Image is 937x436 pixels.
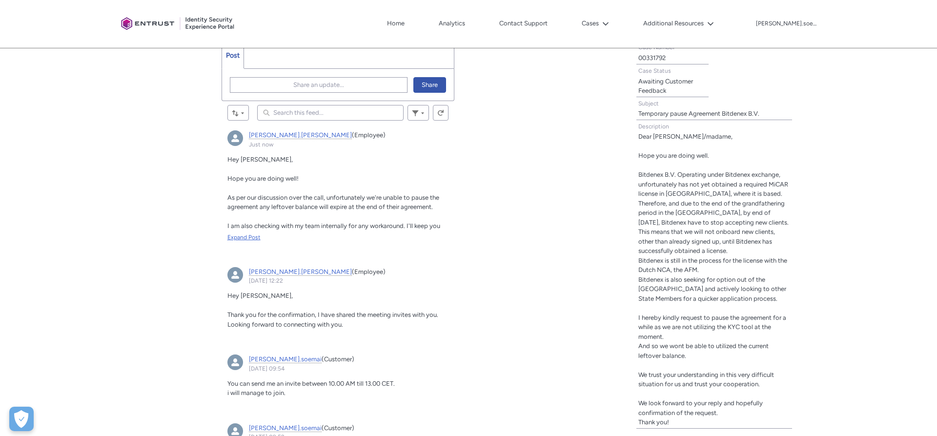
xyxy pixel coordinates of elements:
button: Refresh this feed [433,105,448,121]
span: (Employee) [352,131,386,139]
div: srishti.sehgal [227,267,243,283]
a: [DATE] 09:54 [249,365,285,372]
img: External User - srishti.sehgal (Onfido) [227,130,243,146]
span: (Customer) [322,355,354,363]
span: Case Status [638,67,671,74]
a: [DATE] 12:22 [249,277,283,284]
span: As per our discussion over the call, unfortunately we're unable to pause the agreement any leftov... [227,194,439,211]
span: i will manage to join. [227,389,285,396]
div: Chatter Publisher [222,42,455,101]
div: srishti.sehgal [227,130,243,146]
button: Cases [579,16,611,31]
button: User Profile dennis.soemai [755,18,820,28]
a: Just now [249,141,273,148]
span: (Customer) [322,424,354,432]
a: [PERSON_NAME].[PERSON_NAME] [249,268,352,276]
lightning-formatted-text: Dear [PERSON_NAME]/madame, Hope you are doing well. Bitdenex B.V. Operating under Bitdenex exchan... [638,133,789,426]
span: You can send me an invite between 10.00 AM till 13.00 CET. [227,380,395,387]
span: Subject [638,100,659,107]
span: Post [226,51,240,60]
span: (Employee) [352,268,386,275]
button: Open Preferences [9,407,34,431]
article: srishti.sehgal, Just now [222,125,455,255]
a: Post [222,42,244,68]
lightning-formatted-text: Temporary pause Agreement Bitdenex B.V. [638,110,759,117]
article: srishti.sehgal, 09 September 2025 at 12:22 [222,261,455,343]
a: Home [385,16,407,31]
p: [PERSON_NAME].soemai [756,21,819,27]
button: Additional Resources [641,16,716,31]
button: Share [413,77,446,93]
lightning-formatted-text: Awaiting Customer Feedback [638,78,693,95]
span: Hey [PERSON_NAME], [227,156,293,163]
span: Hope you are doing well! [227,175,299,182]
span: Share [422,78,438,92]
a: [PERSON_NAME].[PERSON_NAME] [249,131,352,139]
lightning-formatted-text: 00331792 [638,54,666,62]
div: Cookie Preferences [9,407,34,431]
span: Hey [PERSON_NAME], [227,292,293,299]
span: I am also checking with my team internally for any workaround. I'll keep you posted with any upda... [227,222,440,239]
img: dennis.soemai [227,354,243,370]
input: Search this feed... [257,105,404,121]
span: Thank you for the confirmation, I have shared the meeting invites with you. Looking forward to co... [227,311,438,328]
span: Description [638,123,669,130]
a: [PERSON_NAME].soemai [249,355,322,363]
article: dennis.soemai, 08 September 2025 at 09:54 [222,349,455,412]
a: Contact Support [497,16,550,31]
a: Analytics, opens in new tab [436,16,468,31]
button: Share an update... [230,77,408,93]
a: [PERSON_NAME].soemai [249,424,322,432]
a: Expand Post [227,233,449,242]
img: External User - srishti.sehgal (Onfido) [227,267,243,283]
span: Share an update... [293,78,344,92]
